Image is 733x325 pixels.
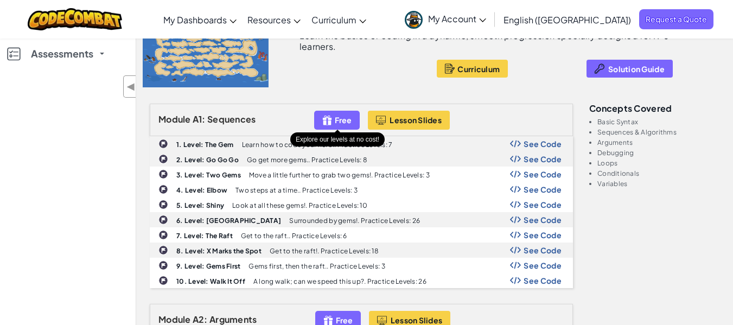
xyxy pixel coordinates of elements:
span: See Code [524,170,562,179]
a: 10. Level: Walk It Off A long walk; can we speed this up?. Practice Levels: 26 Show Code Logo See... [150,273,573,288]
li: Basic Syntax [597,118,719,125]
p: A long walk; can we speed this up?. Practice Levels: 26 [253,278,426,285]
a: 9. Level: Gems First Gems first, then the raft.. Practice Levels: 3 Show Code Logo See Code [150,258,573,273]
a: Curriculum [306,5,372,34]
a: Resources [242,5,306,34]
span: See Code [524,231,562,239]
img: IconChallengeLevel.svg [158,200,168,209]
img: IconChallengeLevel.svg [158,184,168,194]
span: Module [158,314,191,325]
p: Move a little further to grab two gems!. Practice Levels: 3 [249,171,430,179]
span: My Account [428,13,486,24]
a: 6. Level: [GEOGRAPHIC_DATA] Surrounded by gems!. Practice Levels: 26 Show Code Logo See Code [150,212,573,227]
img: Show Code Logo [510,170,521,178]
button: Solution Guide [587,60,673,78]
img: IconChallengeLevel.svg [158,276,168,285]
a: 8. Level: X Marks the Spot Get to the raft!. Practice Levels: 18 Show Code Logo See Code [150,243,573,258]
a: 3. Level: Two Gems Move a little further to grab two gems!. Practice Levels: 3 Show Code Logo See... [150,167,573,182]
button: Lesson Slides [368,111,450,130]
span: See Code [524,139,562,148]
a: 7. Level: The Raft Get to the raft.. Practice Levels: 6 Show Code Logo See Code [150,227,573,243]
span: See Code [524,200,562,209]
img: IconChallengeLevel.svg [158,230,168,240]
img: Show Code Logo [510,186,521,193]
span: Lesson Slides [391,316,443,324]
a: Request a Quote [639,9,713,29]
img: Show Code Logo [510,201,521,208]
span: Resources [247,14,291,26]
span: See Code [524,261,562,270]
p: Go get more gems.. Practice Levels: 8 [247,156,367,163]
span: See Code [524,246,562,254]
img: IconChallengeLevel.svg [158,169,168,179]
span: Solution Guide [608,65,665,73]
span: See Code [524,185,562,194]
li: Variables [597,180,719,187]
div: Explore our levels at no cost! [290,132,385,146]
p: Get to the raft!. Practice Levels: 18 [270,247,379,254]
p: Gems first, then the raft.. Practice Levels: 3 [248,263,385,270]
span: Curriculum [457,65,500,73]
span: Free [335,116,352,124]
b: 4. Level: Elbow [176,186,227,194]
b: 2. Level: Go Go Go [176,156,239,164]
p: Get to the raft.. Practice Levels: 6 [241,232,347,239]
img: avatar [405,11,423,29]
img: Show Code Logo [510,216,521,224]
span: Assessments [31,49,93,59]
span: English ([GEOGRAPHIC_DATA]) [503,14,631,26]
b: 3. Level: Two Gems [176,171,241,179]
a: 2. Level: Go Go Go Go get more gems.. Practice Levels: 8 Show Code Logo See Code [150,151,573,167]
button: Curriculum [437,60,508,78]
span: See Code [524,276,562,285]
p: Learn the basics of coding in a dynamic, smooth progression specially designed for K-5 learners. [299,30,692,52]
img: IconChallengeLevel.svg [158,154,168,164]
span: Curriculum [311,14,356,26]
img: Show Code Logo [510,262,521,269]
img: IconFreeLevelv2.svg [322,114,332,126]
a: 1. Level: The Gem Learn how to code your hero!. Practice Levels: 7 Show Code Logo See Code [150,136,573,151]
li: Debugging [597,149,719,156]
li: Conditionals [597,170,719,177]
img: IconChallengeLevel.svg [158,139,168,149]
a: 4. Level: Elbow Two steps at a time.. Practice Levels: 3 Show Code Logo See Code [150,182,573,197]
img: Show Code Logo [510,277,521,284]
p: Learn how to code your hero!. Practice Levels: 7 [242,141,393,148]
li: Arguments [597,139,719,146]
a: My Account [399,2,492,36]
img: Show Code Logo [510,246,521,254]
span: Lesson Slides [390,116,442,124]
b: 8. Level: X Marks the Spot [176,247,262,255]
b: 1. Level: The Gem [176,141,234,149]
li: Loops [597,160,719,167]
span: Free [336,316,353,324]
span: Module [158,113,191,125]
img: IconChallengeLevel.svg [158,260,168,270]
a: English ([GEOGRAPHIC_DATA]) [498,5,636,34]
b: 7. Level: The Raft [176,232,233,240]
span: A2: Arguments [193,314,257,325]
b: 5. Level: Shiny [176,201,224,209]
a: 5. Level: Shiny Look at all these gems!. Practice Levels: 10 Show Code Logo See Code [150,197,573,212]
p: Surrounded by gems!. Practice Levels: 26 [289,217,420,224]
img: Show Code Logo [510,231,521,239]
p: Two steps at a time.. Practice Levels: 3 [235,187,358,194]
img: CodeCombat logo [28,8,123,30]
img: IconChallengeLevel.svg [158,245,168,255]
img: Show Code Logo [510,155,521,163]
h3: Concepts covered [589,104,719,113]
img: IconChallengeLevel.svg [158,215,168,225]
img: Show Code Logo [510,140,521,148]
span: See Code [524,155,562,163]
span: A1: Sequences [193,113,256,125]
p: Look at all these gems!. Practice Levels: 10 [232,202,367,209]
span: ◀ [126,79,136,94]
span: See Code [524,215,562,224]
b: 9. Level: Gems First [176,262,240,270]
b: 6. Level: [GEOGRAPHIC_DATA] [176,216,281,225]
li: Sequences & Algorithms [597,129,719,136]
